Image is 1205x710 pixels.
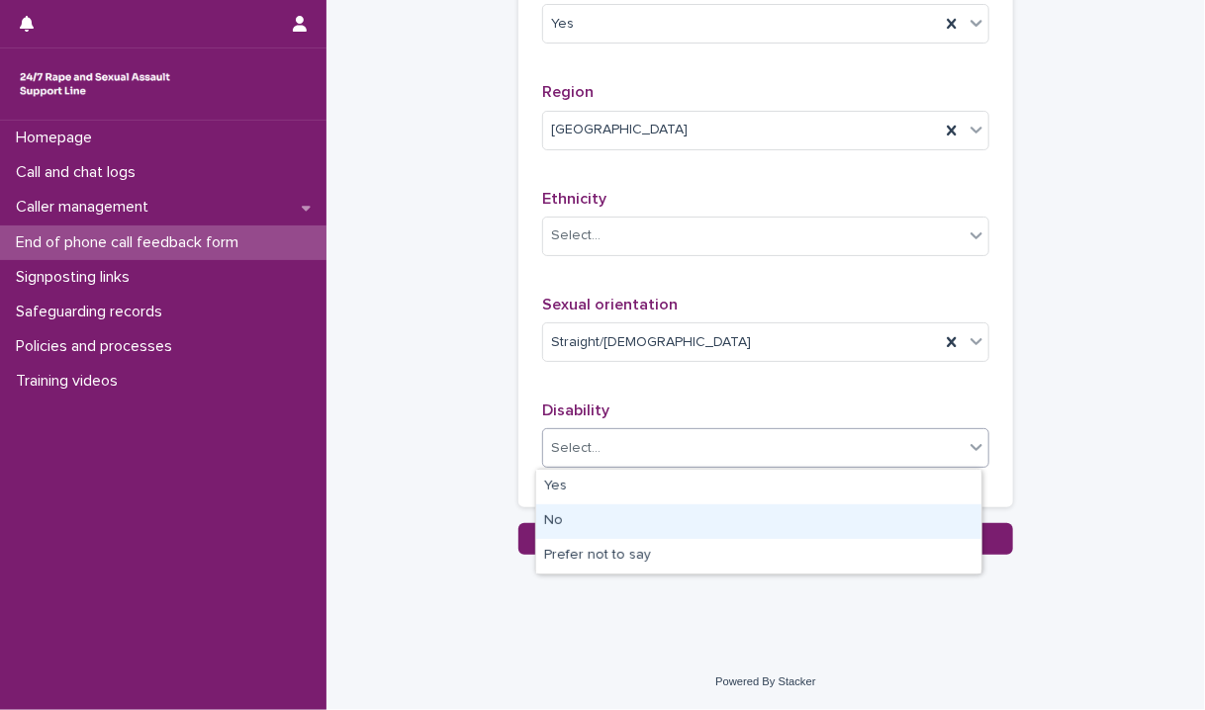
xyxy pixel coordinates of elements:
span: Straight/[DEMOGRAPHIC_DATA] [551,332,751,353]
span: [GEOGRAPHIC_DATA] [551,120,688,140]
p: Call and chat logs [8,163,151,182]
span: Ethnicity [542,191,606,207]
span: Sexual orientation [542,297,678,312]
span: Region [542,84,594,100]
p: Homepage [8,129,108,147]
p: Safeguarding records [8,303,178,321]
div: No [536,504,981,539]
p: Policies and processes [8,337,188,356]
span: Disability [542,402,609,418]
div: Select... [551,438,601,459]
p: Signposting links [8,268,145,287]
span: Yes [551,14,574,35]
p: Training videos [8,372,134,391]
a: Powered By Stacker [715,675,815,687]
p: End of phone call feedback form [8,233,254,252]
img: rhQMoQhaT3yELyF149Cw [16,64,174,104]
div: Yes [536,470,981,504]
div: Select... [551,225,601,246]
div: Prefer not to say [536,539,981,574]
p: Caller management [8,198,164,217]
button: Save [518,523,1013,555]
